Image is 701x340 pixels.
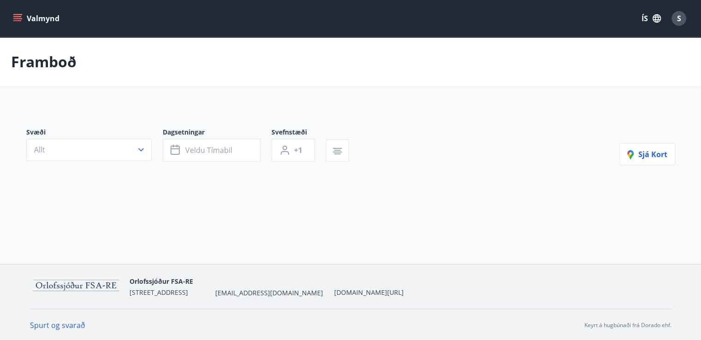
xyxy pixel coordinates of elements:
button: Sjá kort [619,143,675,165]
span: S [677,13,681,23]
span: Sjá kort [627,149,667,159]
p: Framboð [11,52,77,72]
span: Dagsetningar [163,128,271,139]
span: Veldu tímabil [185,145,232,155]
button: ÍS [636,10,666,27]
button: S [668,7,690,29]
p: Keyrt á hugbúnaði frá Dorado ehf. [584,321,672,329]
a: Spurt og svarað [30,320,85,330]
button: menu [11,10,63,27]
span: Svefnstæði [271,128,326,139]
span: [STREET_ADDRESS] [130,288,188,297]
a: [DOMAIN_NAME][URL] [334,288,404,297]
button: Veldu tímabil [163,139,260,162]
span: Svæði [26,128,163,139]
button: Allt [26,139,152,161]
img: 9KYmDEypRXG94GXCPf4TxXoKKe9FJA8K7GHHUKiP.png [30,277,122,296]
span: +1 [294,145,302,155]
button: +1 [271,139,315,162]
span: Allt [34,145,45,155]
span: [EMAIL_ADDRESS][DOMAIN_NAME] [215,288,323,298]
span: Orlofssjóður FSA-RE [130,277,193,286]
